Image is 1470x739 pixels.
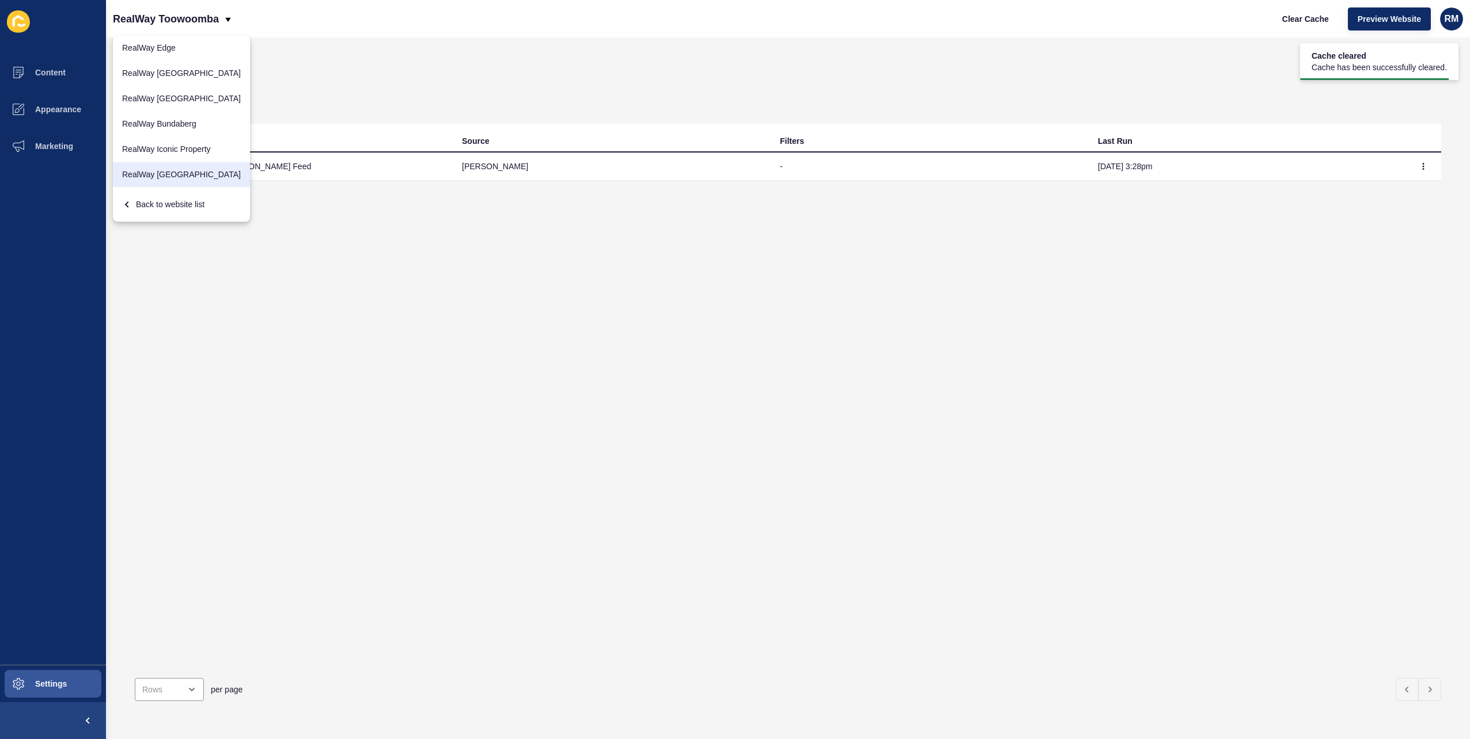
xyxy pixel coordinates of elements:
td: RealWay Toowoomba [PERSON_NAME] Feed [135,153,453,181]
span: per page [211,684,243,695]
span: Preview Website [1358,13,1421,25]
a: RealWay Edge [113,35,250,60]
span: Clear Cache [1282,13,1329,25]
a: RealWay [GEOGRAPHIC_DATA] [113,60,250,86]
a: RealWay [GEOGRAPHIC_DATA] [113,162,250,187]
button: Clear Cache [1272,7,1339,31]
td: - [771,153,1089,181]
p: RealWay Toowoomba [113,5,219,33]
span: Cache cleared [1312,50,1447,62]
td: [DATE] 3:28pm [1089,153,1407,181]
div: Last Run [1098,135,1132,147]
a: RealWay [GEOGRAPHIC_DATA] [113,86,250,111]
td: [PERSON_NAME] [453,153,771,181]
a: RealWay Iconic Property [113,136,250,162]
div: Source [462,135,489,147]
h1: Listing sources [135,66,1441,82]
span: Cache has been successfully cleared. [1312,62,1447,73]
span: RM [1445,13,1459,25]
div: Filters [780,135,804,147]
button: Preview Website [1348,7,1431,31]
a: RealWay Bundaberg [113,111,250,136]
div: open menu [135,678,204,701]
div: Back to website list [122,194,241,215]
